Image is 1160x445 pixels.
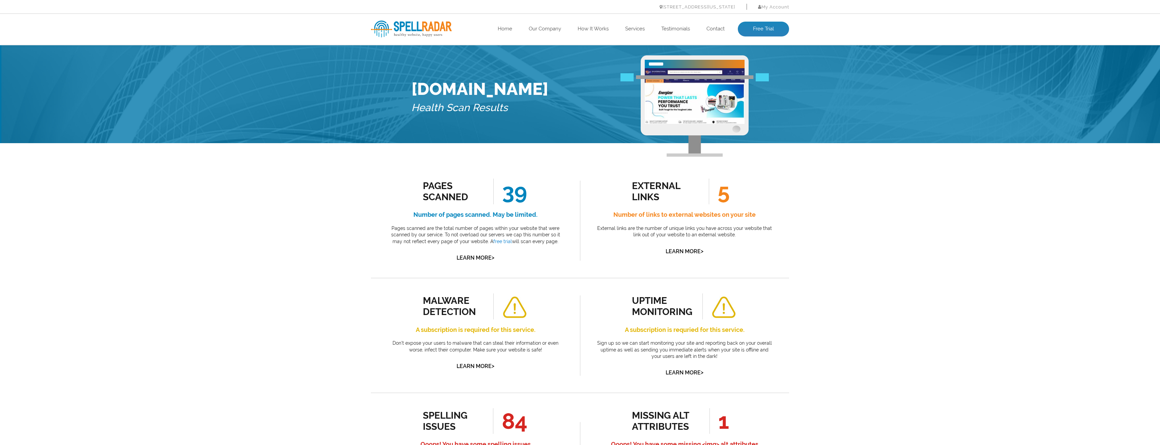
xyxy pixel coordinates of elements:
span: > [701,246,703,256]
div: external links [632,180,693,203]
div: malware detection [423,295,484,317]
h4: A subscription is required for this service. [386,324,565,335]
h1: [DOMAIN_NAME] [411,79,548,99]
div: missing alt attributes [632,410,693,432]
span: 5 [709,179,730,204]
span: > [492,253,494,262]
p: Pages scanned are the total number of pages within your website that were scanned by our service.... [386,225,565,245]
div: spelling issues [423,410,484,432]
p: Sign up so we can start monitoring your site and reporting back on your overall uptime as well as... [595,340,774,360]
h4: A subscription is requried for this service. [595,324,774,335]
img: Free Webiste Analysis [641,55,749,157]
div: Pages Scanned [423,180,484,203]
div: uptime monitoring [632,295,693,317]
span: > [492,361,494,371]
img: alert [502,296,527,318]
p: External links are the number of unique links you have across your website that link out of your ... [595,225,774,238]
span: > [701,368,703,377]
span: 1 [709,408,729,434]
img: Free Webiste Analysis [620,88,769,97]
h5: Health Scan Results [411,99,548,117]
img: Free Website Analysis [645,68,745,124]
a: free trial [493,239,512,244]
a: Learn More> [457,255,494,261]
span: 84 [493,408,527,434]
a: Learn More> [457,363,494,369]
img: alert [711,296,736,318]
span: 39 [493,179,527,204]
a: Learn More> [666,369,703,376]
a: Learn More> [666,248,703,255]
h4: Number of pages scanned. May be limited. [386,209,565,220]
p: Don’t expose your users to malware that can steal their information or even worse, infect their c... [386,340,565,353]
h4: Number of links to external websites on your site [595,209,774,220]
